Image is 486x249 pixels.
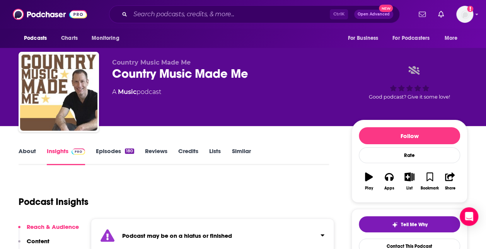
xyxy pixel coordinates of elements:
[125,148,134,154] div: 180
[467,6,473,12] svg: Add a profile image
[384,186,394,191] div: Apps
[369,94,450,100] span: Good podcast? Give it some love!
[359,127,460,144] button: Follow
[72,148,85,155] img: Podchaser Pro
[387,31,441,46] button: open menu
[435,8,447,21] a: Show notifications dropdown
[56,31,82,46] a: Charts
[24,33,47,44] span: Podcasts
[13,7,87,22] img: Podchaser - Follow, Share and Rate Podcasts
[61,33,78,44] span: Charts
[92,33,119,44] span: Monitoring
[419,167,440,195] button: Bookmark
[439,31,467,46] button: open menu
[96,147,134,165] a: Episodes180
[359,147,460,163] div: Rate
[359,216,460,232] button: tell me why sparkleTell Me Why
[416,8,429,21] a: Show notifications dropdown
[348,33,378,44] span: For Business
[351,59,467,107] div: Good podcast? Give it some love!
[122,232,232,239] strong: Podcast may be on a hiatus or finished
[178,147,198,165] a: Credits
[18,223,79,237] button: Reach & Audience
[399,167,419,195] button: List
[118,88,136,96] a: Music
[392,33,430,44] span: For Podcasters
[358,12,390,16] span: Open Advanced
[365,186,373,191] div: Play
[421,186,439,191] div: Bookmark
[109,5,400,23] div: Search podcasts, credits, & more...
[27,223,79,230] p: Reach & Audience
[209,147,221,165] a: Lists
[145,147,167,165] a: Reviews
[19,147,36,165] a: About
[406,186,413,191] div: List
[379,5,393,12] span: New
[330,9,348,19] span: Ctrl K
[359,167,379,195] button: Play
[342,31,388,46] button: open menu
[445,33,458,44] span: More
[456,6,473,23] button: Show profile menu
[392,222,398,228] img: tell me why sparkle
[440,167,460,195] button: Share
[19,31,57,46] button: open menu
[112,87,161,97] div: A podcast
[19,196,89,208] h1: Podcast Insights
[27,237,49,245] p: Content
[86,31,129,46] button: open menu
[445,186,455,191] div: Share
[379,167,399,195] button: Apps
[20,53,97,131] img: Country Music Made Me
[354,10,393,19] button: Open AdvancedNew
[232,147,251,165] a: Similar
[47,147,85,165] a: InsightsPodchaser Pro
[401,222,428,228] span: Tell Me Why
[456,6,473,23] span: Logged in as amooers
[130,8,330,20] input: Search podcasts, credits, & more...
[456,6,473,23] img: User Profile
[112,59,191,66] span: Country Music Made Me
[460,207,478,226] div: Open Intercom Messenger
